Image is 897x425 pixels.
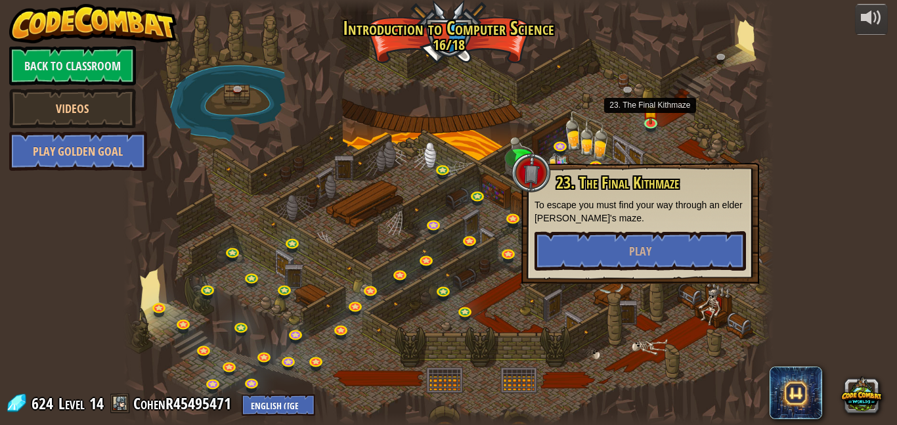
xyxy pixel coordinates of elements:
[133,393,235,414] a: CohenR45495471
[629,243,651,259] span: Play
[535,198,746,225] p: To escape you must find your way through an elder [PERSON_NAME]'s maze.
[89,393,104,414] span: 14
[9,46,136,85] a: Back to Classroom
[535,231,746,271] button: Play
[9,4,177,43] img: CodeCombat - Learn how to code by playing a game
[9,131,147,171] a: Play Golden Goal
[855,4,888,35] button: Adjust volume
[58,393,85,414] span: Level
[9,89,136,128] a: Videos
[643,97,658,123] img: level-banner-started.png
[556,171,679,194] span: 23. The Final Kithmaze
[32,393,57,414] span: 624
